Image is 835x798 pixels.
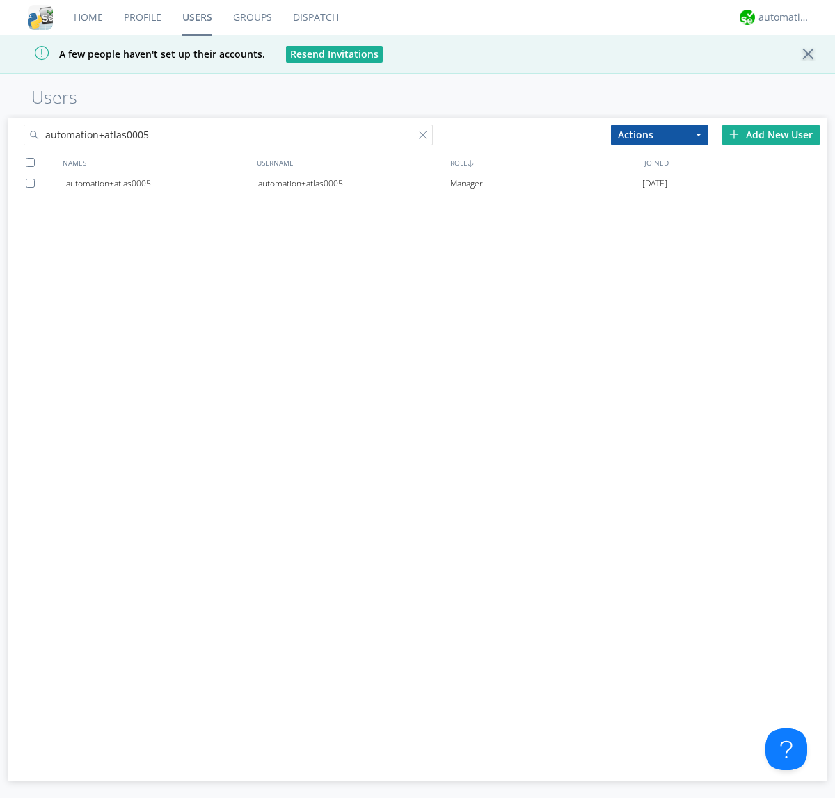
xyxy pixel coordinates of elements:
div: ROLE [447,152,641,173]
div: NAMES [59,152,253,173]
div: automation+atlas0005 [258,173,450,194]
div: automation+atlas [758,10,811,24]
div: JOINED [641,152,835,173]
div: USERNAME [253,152,447,173]
iframe: Toggle Customer Support [765,728,807,770]
span: [DATE] [642,173,667,194]
img: cddb5a64eb264b2086981ab96f4c1ba7 [28,5,53,30]
div: Add New User [722,125,820,145]
div: automation+atlas0005 [66,173,258,194]
img: d2d01cd9b4174d08988066c6d424eccd [740,10,755,25]
div: Manager [450,173,642,194]
button: Resend Invitations [286,46,383,63]
img: plus.svg [729,129,739,139]
a: automation+atlas0005automation+atlas0005Manager[DATE] [8,173,827,194]
span: A few people haven't set up their accounts. [10,47,265,61]
input: Search users [24,125,433,145]
button: Actions [611,125,708,145]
